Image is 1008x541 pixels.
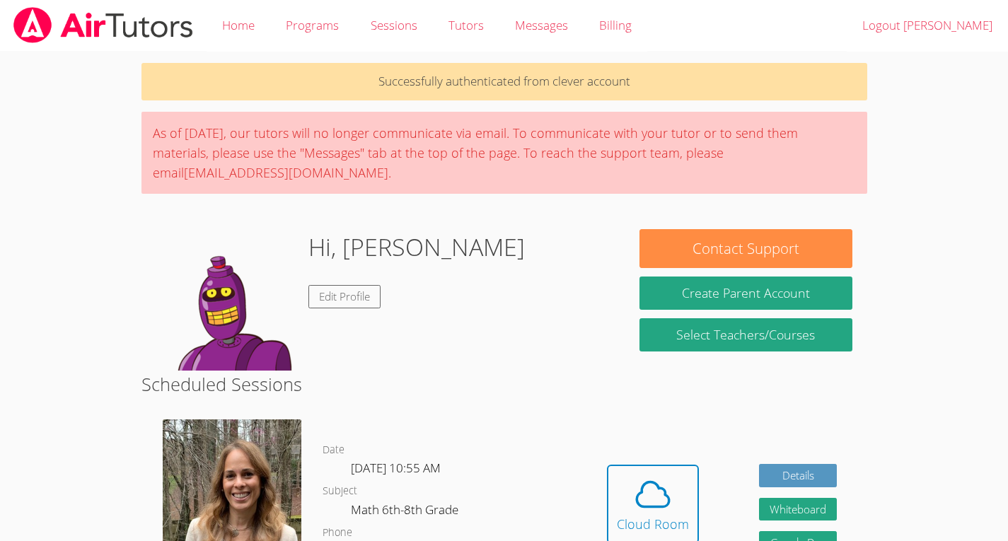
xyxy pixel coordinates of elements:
dd: Math 6th-8th Grade [351,500,461,524]
dt: Subject [323,482,357,500]
button: Whiteboard [759,498,837,521]
span: Messages [515,17,568,33]
img: default.png [156,229,297,371]
dt: Date [323,441,344,459]
a: Edit Profile [308,285,381,308]
div: As of [DATE], our tutors will no longer communicate via email. To communicate with your tutor or ... [141,112,867,194]
button: Create Parent Account [639,277,852,310]
h1: Hi, [PERSON_NAME] [308,229,525,265]
p: Successfully authenticated from clever account [141,63,867,100]
h2: Scheduled Sessions [141,371,867,397]
img: airtutors_banner-c4298cdbf04f3fff15de1276eac7730deb9818008684d7c2e4769d2f7ddbe033.png [12,7,195,43]
a: Details [759,464,837,487]
button: Contact Support [639,229,852,268]
a: Select Teachers/Courses [639,318,852,351]
span: [DATE] 10:55 AM [351,460,441,476]
div: Cloud Room [617,514,689,534]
